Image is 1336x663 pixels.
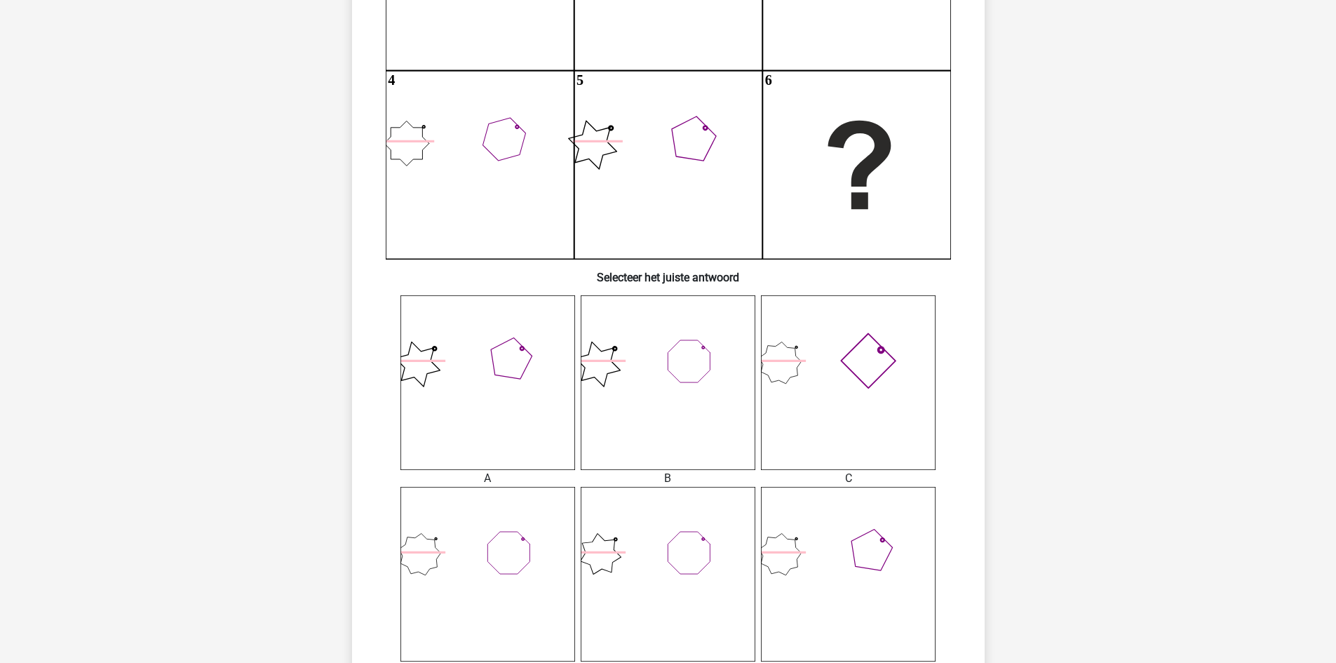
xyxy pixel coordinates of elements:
[764,72,771,88] text: 6
[388,72,395,88] text: 4
[375,260,962,284] h6: Selecteer het juiste antwoord
[390,470,586,487] div: A
[750,470,946,487] div: C
[576,72,583,88] text: 5
[570,470,766,487] div: B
